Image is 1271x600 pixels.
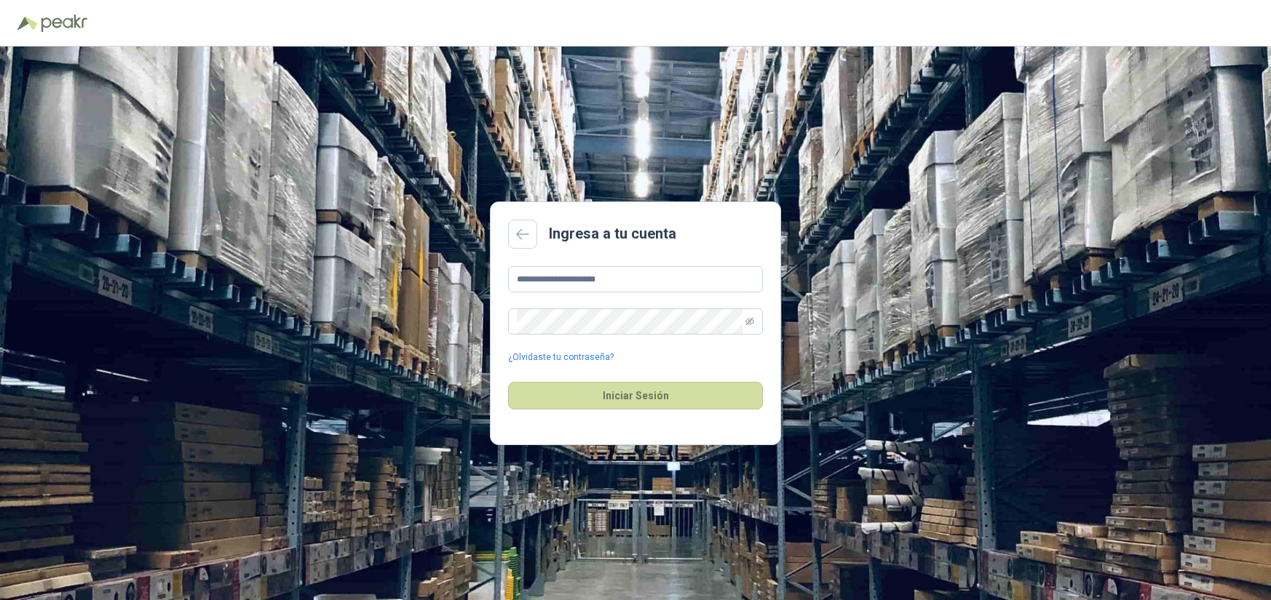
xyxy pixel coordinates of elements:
[17,16,38,31] img: Logo
[549,223,676,245] h2: Ingresa a tu cuenta
[745,317,754,326] span: eye-invisible
[508,351,614,364] a: ¿Olvidaste tu contraseña?
[508,382,763,409] button: Iniciar Sesión
[41,15,87,32] img: Peakr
